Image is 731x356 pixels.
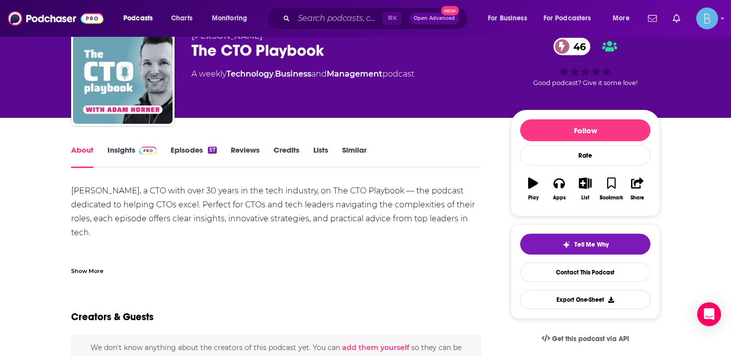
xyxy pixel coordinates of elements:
span: Charts [171,11,192,25]
span: Monitoring [212,11,247,25]
button: Follow [520,119,650,141]
a: About [71,145,93,168]
a: Lists [313,145,328,168]
span: 46 [563,38,591,55]
span: Tell Me Why [574,241,609,249]
img: Podchaser Pro [139,147,157,155]
a: Reviews [231,145,260,168]
button: Share [625,171,650,207]
span: Get this podcast via API [552,335,629,343]
div: Play [528,195,539,201]
span: and [311,69,327,79]
button: add them yourself [342,344,409,352]
button: tell me why sparkleTell Me Why [520,234,650,255]
div: A weekly podcast [191,68,414,80]
a: Contact This Podcast [520,263,650,282]
a: Show notifications dropdown [644,10,661,27]
div: Share [631,195,644,201]
input: Search podcasts, credits, & more... [294,10,383,26]
a: InsightsPodchaser Pro [107,145,157,168]
button: open menu [537,10,606,26]
div: 46Good podcast? Give it some love! [511,31,660,93]
div: Apps [553,195,566,201]
div: 57 [208,147,217,154]
a: Get this podcast via API [534,327,637,351]
span: New [441,6,459,15]
span: For Podcasters [544,11,591,25]
a: Credits [274,145,299,168]
a: Charts [165,10,198,26]
button: Show profile menu [696,7,718,29]
button: open menu [205,10,260,26]
a: Show notifications dropdown [669,10,684,27]
button: Play [520,171,546,207]
button: Apps [546,171,572,207]
img: tell me why sparkle [562,241,570,249]
div: Search podcasts, credits, & more... [276,7,477,30]
button: Bookmark [598,171,624,207]
span: More [613,11,630,25]
button: Open AdvancedNew [409,12,459,24]
a: 46 [553,38,591,55]
button: List [572,171,598,207]
div: List [581,195,589,201]
span: , [274,69,275,79]
img: User Profile [696,7,718,29]
span: ⌘ K [383,12,401,25]
span: Podcasts [123,11,153,25]
h2: Creators & Guests [71,311,154,323]
a: Episodes57 [171,145,217,168]
a: Management [327,69,382,79]
span: Open Advanced [414,16,455,21]
div: Bookmark [600,195,623,201]
img: Podchaser - Follow, Share and Rate Podcasts [8,9,103,28]
span: Logged in as BLASTmedia [696,7,718,29]
img: The CTO Playbook [73,24,173,124]
button: open menu [116,10,166,26]
button: Export One-Sheet [520,290,650,309]
span: Good podcast? Give it some love! [533,79,638,87]
a: Technology [226,69,274,79]
a: Similar [342,145,366,168]
div: Open Intercom Messenger [697,302,721,326]
a: Business [275,69,311,79]
button: open menu [606,10,642,26]
button: open menu [481,10,540,26]
span: For Business [488,11,527,25]
div: Rate [520,145,650,166]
